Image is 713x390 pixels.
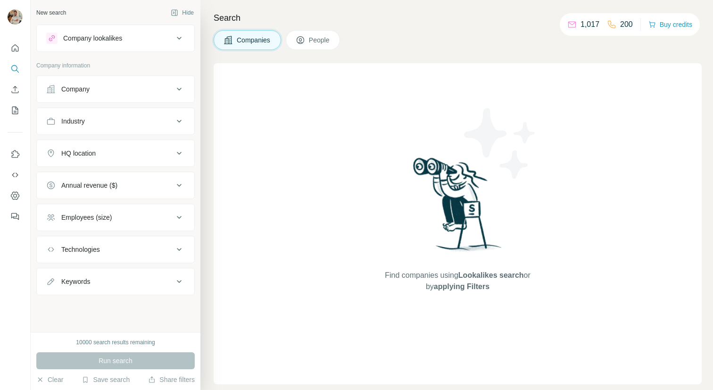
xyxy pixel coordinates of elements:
img: Avatar [8,9,23,25]
div: Employees (size) [61,213,112,222]
span: Find companies using or by [382,270,533,292]
button: Enrich CSV [8,81,23,98]
button: Technologies [37,238,194,261]
div: Annual revenue ($) [61,181,117,190]
p: Company information [36,61,195,70]
img: Surfe Illustration - Stars [458,101,543,186]
div: Company [61,84,90,94]
button: HQ location [37,142,194,165]
div: HQ location [61,149,96,158]
span: Companies [237,35,271,45]
button: Clear [36,375,63,384]
button: Dashboard [8,187,23,204]
button: Feedback [8,208,23,225]
div: Technologies [61,245,100,254]
p: 1,017 [580,19,599,30]
button: Hide [164,6,200,20]
button: Share filters [148,375,195,384]
button: Use Surfe API [8,166,23,183]
h4: Search [214,11,702,25]
img: Surfe Illustration - Woman searching with binoculars [409,155,507,260]
div: Industry [61,116,85,126]
button: Company lookalikes [37,27,194,50]
span: applying Filters [434,282,489,290]
p: 200 [620,19,633,30]
div: Keywords [61,277,90,286]
button: Search [8,60,23,77]
button: My lists [8,102,23,119]
button: Industry [37,110,194,133]
button: Employees (size) [37,206,194,229]
button: Save search [82,375,130,384]
button: Keywords [37,270,194,293]
span: Lookalikes search [458,271,524,279]
div: 10000 search results remaining [76,338,155,347]
span: People [309,35,331,45]
button: Use Surfe on LinkedIn [8,146,23,163]
button: Buy credits [648,18,692,31]
button: Company [37,78,194,100]
div: Company lookalikes [63,33,122,43]
div: New search [36,8,66,17]
button: Annual revenue ($) [37,174,194,197]
button: Quick start [8,40,23,57]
